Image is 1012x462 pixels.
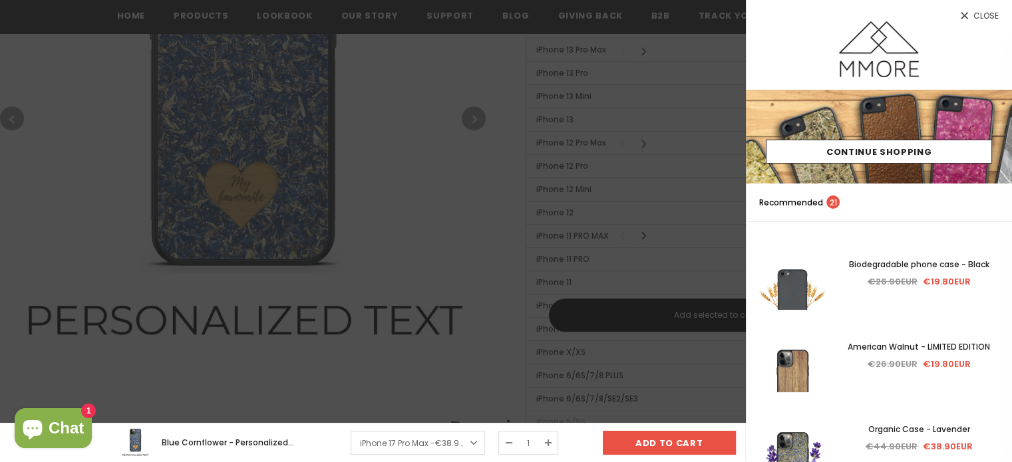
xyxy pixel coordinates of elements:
[839,257,999,272] a: Biodegradable phone case - Black
[603,431,736,455] input: Add to cart
[923,358,971,370] span: €19.80EUR
[866,440,918,453] span: €44.90EUR
[868,275,918,288] span: €26.90EUR
[351,431,485,455] a: iPhone 17 Pro Max -€38.90EUR
[973,12,999,20] span: Close
[985,196,999,209] a: search
[839,340,999,354] a: American Walnut - LIMITED EDITION
[923,275,971,288] span: €19.80EUR
[826,195,840,209] span: 21
[849,259,989,270] span: Biodegradable phone case - Black
[766,140,992,164] a: Continue Shopping
[759,195,840,209] p: Recommended
[839,422,999,437] a: Organic Case - Lavender
[923,440,973,453] span: €38.90EUR
[868,358,918,370] span: €26.90EUR
[848,341,990,352] span: American Walnut - LIMITED EDITION
[11,408,96,451] inbox-online-store-chat: Shopify online store chat
[435,437,479,449] span: €38.90EUR
[868,423,970,435] span: Organic Case - Lavender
